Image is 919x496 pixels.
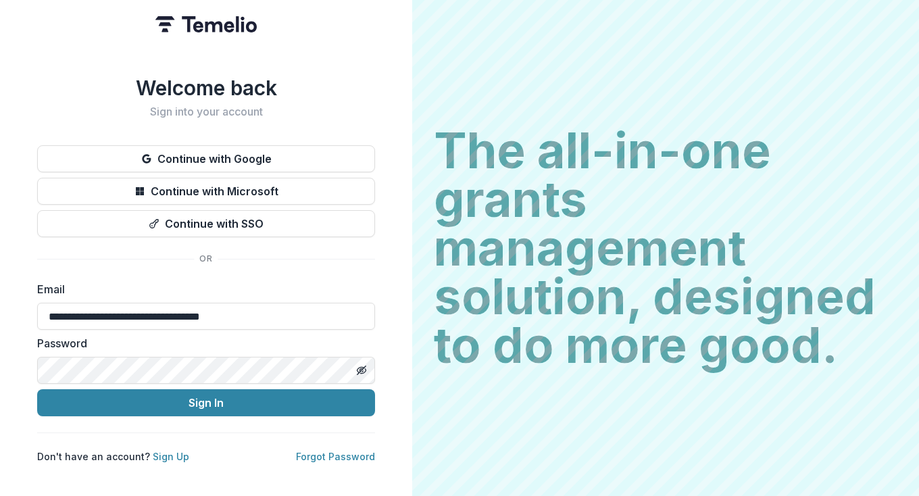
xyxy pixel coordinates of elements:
[37,449,189,464] p: Don't have an account?
[37,335,367,351] label: Password
[37,105,375,118] h2: Sign into your account
[296,451,375,462] a: Forgot Password
[37,178,375,205] button: Continue with Microsoft
[37,281,367,297] label: Email
[37,210,375,237] button: Continue with SSO
[37,76,375,100] h1: Welcome back
[351,359,372,381] button: Toggle password visibility
[37,145,375,172] button: Continue with Google
[153,451,189,462] a: Sign Up
[37,389,375,416] button: Sign In
[155,16,257,32] img: Temelio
